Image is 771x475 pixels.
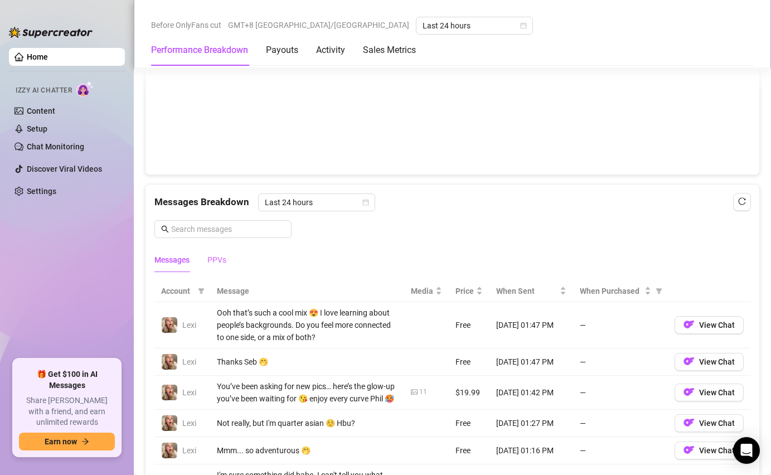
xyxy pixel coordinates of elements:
[455,285,474,297] span: Price
[699,388,735,397] span: View Chat
[161,225,169,233] span: search
[489,280,573,302] th: When Sent
[217,380,397,405] div: You’ve been asking for new pics… here’s the glow-up you’ve been waiting for 😘 enjoy every curve P...
[198,288,205,294] span: filter
[573,410,668,437] td: —
[489,348,573,376] td: [DATE] 01:47 PM
[182,357,196,366] span: Lexi
[27,142,84,151] a: Chat Monitoring
[699,357,735,366] span: View Chat
[573,376,668,410] td: —
[419,387,427,398] div: 11
[738,197,746,205] span: reload
[449,437,489,464] td: Free
[675,323,744,332] a: OFView Chat
[449,348,489,376] td: Free
[76,81,94,97] img: AI Chatter
[683,319,695,330] img: OF
[19,395,115,428] span: Share [PERSON_NAME] with a friend, and earn unlimited rewards
[162,443,177,458] img: Lexi
[449,302,489,348] td: Free
[81,438,89,445] span: arrow-right
[699,446,735,455] span: View Chat
[362,199,369,206] span: calendar
[411,389,418,395] span: picture
[699,321,735,329] span: View Chat
[182,321,196,329] span: Lexi
[423,17,526,34] span: Last 24 hours
[154,193,750,211] div: Messages Breakdown
[675,390,744,399] a: OFView Chat
[733,437,760,464] div: Open Intercom Messenger
[162,354,177,370] img: Lexi
[151,17,221,33] span: Before OnlyFans cut
[182,446,196,455] span: Lexi
[207,254,226,266] div: PPVs
[19,433,115,450] button: Earn nowarrow-right
[656,288,662,294] span: filter
[675,384,744,401] button: OFView Chat
[217,356,397,368] div: Thanks Seb 🤭
[162,385,177,400] img: Lexi
[573,348,668,376] td: —
[573,302,668,348] td: —
[683,356,695,367] img: OF
[9,27,93,38] img: logo-BBDzfeDw.svg
[316,43,345,57] div: Activity
[683,386,695,398] img: OF
[675,353,744,371] button: OFView Chat
[27,106,55,115] a: Content
[573,280,668,302] th: When Purchased
[266,43,298,57] div: Payouts
[449,410,489,437] td: Free
[675,414,744,432] button: OFView Chat
[489,437,573,464] td: [DATE] 01:16 PM
[683,444,695,455] img: OF
[683,417,695,428] img: OF
[496,285,557,297] span: When Sent
[196,283,207,299] span: filter
[27,124,47,133] a: Setup
[162,317,177,333] img: Lexi
[580,285,642,297] span: When Purchased
[265,194,368,211] span: Last 24 hours
[210,280,404,302] th: Message
[489,302,573,348] td: [DATE] 01:47 PM
[217,444,397,457] div: Mmm... so adventurous 🤭
[171,223,285,235] input: Search messages
[161,285,193,297] span: Account
[489,410,573,437] td: [DATE] 01:27 PM
[162,415,177,431] img: Lexi
[363,43,416,57] div: Sales Metrics
[16,85,72,96] span: Izzy AI Chatter
[573,437,668,464] td: —
[449,376,489,410] td: $19.99
[45,437,77,446] span: Earn now
[489,376,573,410] td: [DATE] 01:42 PM
[19,369,115,391] span: 🎁 Get $100 in AI Messages
[217,307,397,343] div: Ooh that’s such a cool mix 😍 I love learning about people’s backgrounds. Do you feel more connect...
[675,316,744,334] button: OFView Chat
[675,448,744,457] a: OFView Chat
[411,285,433,297] span: Media
[27,164,102,173] a: Discover Viral Videos
[182,388,196,397] span: Lexi
[27,187,56,196] a: Settings
[217,417,397,429] div: Not really, but I'm quarter asian ☺️ Hbu?
[699,419,735,428] span: View Chat
[675,442,744,459] button: OFView Chat
[27,52,48,61] a: Home
[228,17,409,33] span: GMT+8 [GEOGRAPHIC_DATA]/[GEOGRAPHIC_DATA]
[520,22,527,29] span: calendar
[182,419,196,428] span: Lexi
[404,280,449,302] th: Media
[675,360,744,369] a: OFView Chat
[151,43,248,57] div: Performance Breakdown
[449,280,489,302] th: Price
[653,283,665,299] span: filter
[675,421,744,430] a: OFView Chat
[154,254,190,266] div: Messages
